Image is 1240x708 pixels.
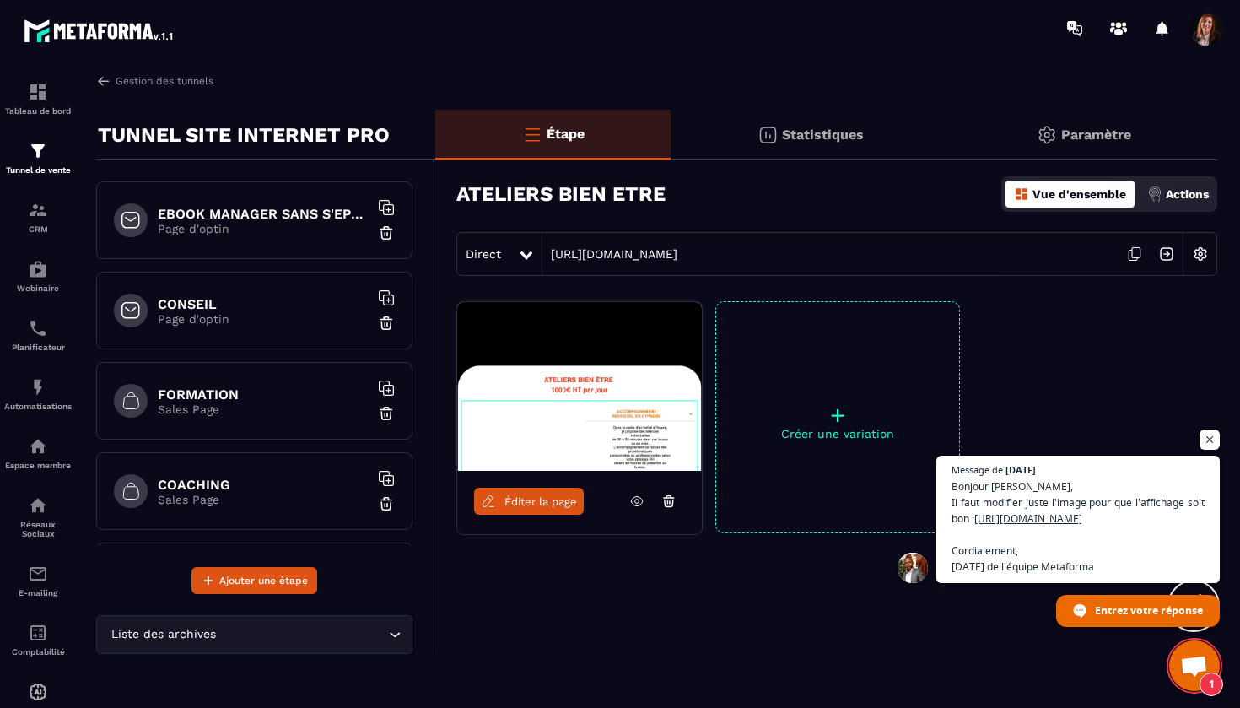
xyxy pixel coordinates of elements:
p: Étape [547,126,585,142]
a: emailemailE-mailing [4,551,72,610]
p: CRM [4,224,72,234]
a: automationsautomationsAutomatisations [4,365,72,424]
img: formation [28,82,48,102]
img: logo [24,15,175,46]
span: Bonjour [PERSON_NAME], Il faut modifier juste l'image pour que l'affichage soit bon : Cordialemen... [952,478,1205,575]
p: Automatisations [4,402,72,411]
span: Direct [466,247,501,261]
span: Ajouter une étape [219,572,308,589]
p: Page d'optin [158,222,369,235]
img: trash [378,315,395,332]
h6: CONSEIL [158,296,369,312]
h6: COACHING [158,477,369,493]
div: Search for option [96,615,412,654]
h3: ATELIERS BIEN ETRE [456,182,666,206]
img: arrow [96,73,111,89]
p: + [716,403,959,427]
span: Éditer la page [504,495,577,508]
img: arrow-next.bcc2205e.svg [1151,238,1183,270]
a: formationformationTableau de bord [4,69,72,128]
p: Sales Page [158,403,369,416]
a: Éditer la page [474,488,584,515]
a: accountantaccountantComptabilité [4,610,72,669]
a: Ouvrir le chat [1169,640,1220,691]
img: accountant [28,623,48,643]
img: formation [28,141,48,161]
img: automations [28,259,48,279]
img: image [457,302,702,471]
img: automations [28,377,48,397]
img: automations [28,436,48,457]
img: formation [28,200,48,220]
p: Tableau de bord [4,106,72,116]
span: Message de [952,465,1003,474]
a: formationformationTunnel de vente [4,128,72,187]
img: setting-w.858f3a88.svg [1184,238,1216,270]
span: [DATE] [1005,465,1036,474]
img: setting-gr.5f69749f.svg [1037,125,1057,145]
p: Paramètre [1061,127,1131,143]
p: Comptabilité [4,647,72,657]
p: Vue d'ensemble [1032,187,1126,201]
a: automationsautomationsWebinaire [4,246,72,305]
img: trash [378,224,395,241]
p: Réseaux Sociaux [4,520,72,538]
a: [URL][DOMAIN_NAME] [542,247,677,261]
span: Entrez votre réponse [1095,596,1203,625]
span: Liste des archives [107,625,219,644]
img: dashboard-orange.40269519.svg [1014,186,1029,202]
p: Webinaire [4,284,72,293]
img: trash [378,405,395,422]
button: Ajouter une étape [191,567,317,594]
h6: EBOOK MANAGER SANS S'EPUISER OFFERT [158,206,369,222]
input: Search for option [219,625,385,644]
img: automations [28,682,48,702]
img: actions.d6e523a2.png [1147,186,1162,202]
a: social-networksocial-networkRéseaux Sociaux [4,483,72,551]
p: TUNNEL SITE INTERNET PRO [98,118,390,152]
a: automationsautomationsEspace membre [4,424,72,483]
p: Tunnel de vente [4,165,72,175]
img: scheduler [28,318,48,338]
a: schedulerschedulerPlanificateur [4,305,72,365]
a: formationformationCRM [4,187,72,246]
p: Planificateur [4,343,72,352]
img: email [28,564,48,584]
p: E-mailing [4,588,72,597]
p: Statistiques [782,127,864,143]
img: bars-o.4a397970.svg [522,124,542,144]
p: Espace membre [4,461,72,470]
p: Sales Page [158,493,369,506]
h6: FORMATION [158,386,369,403]
img: stats.20deebd0.svg [757,125,778,145]
p: Actions [1166,187,1209,201]
img: trash [378,495,395,512]
a: Gestion des tunnels [96,73,213,89]
span: 1 [1200,673,1223,696]
img: social-network [28,495,48,516]
p: Créer une variation [716,427,959,440]
p: Page d'optin [158,312,369,326]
